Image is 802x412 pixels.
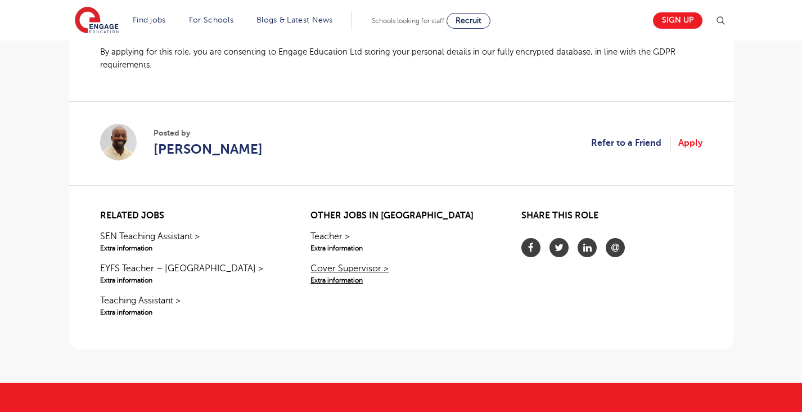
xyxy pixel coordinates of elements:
h2: Other jobs in [GEOGRAPHIC_DATA] [310,211,491,221]
a: Cover Supervisor >Extra information [310,262,491,285]
a: Teacher >Extra information [310,230,491,253]
span: Extra information [100,307,281,317]
span: Extra information [100,275,281,285]
a: Teaching Assistant >Extra information [100,294,281,317]
a: Apply [678,136,702,150]
span: Posted by [154,127,263,139]
a: SEN Teaching Assistant >Extra information [100,230,281,253]
a: Blogs & Latest News [256,16,333,24]
h2: Related jobs [100,211,281,221]
span: Extra information [310,275,491,285]
a: Recruit [447,13,490,29]
span: Extra information [100,243,281,253]
span: By applying for this role, you are consenting to Engage Education Ltd storing your personal detai... [100,47,675,69]
span: Extra information [310,243,491,253]
a: Find jobs [133,16,166,24]
span: Schools looking for staff [372,17,444,25]
a: Refer to a Friend [591,136,671,150]
img: Engage Education [75,7,119,35]
h2: Share this role [521,211,702,227]
a: EYFS Teacher – [GEOGRAPHIC_DATA] >Extra information [100,262,281,285]
a: Sign up [653,12,702,29]
a: For Schools [189,16,233,24]
span: Recruit [456,16,481,25]
a: [PERSON_NAME] [154,139,263,159]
